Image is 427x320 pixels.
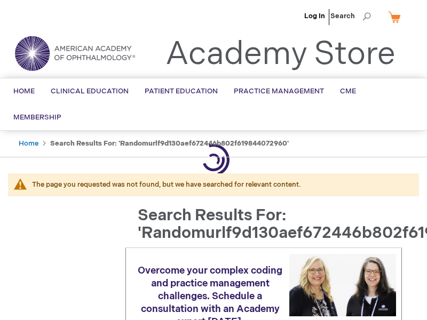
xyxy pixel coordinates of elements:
span: Search [330,5,371,27]
strong: Search results for: 'randomurlf9d130aef672446b802f619844072960' [50,139,289,148]
a: Academy Store [165,35,396,74]
a: Log In [304,12,325,20]
span: Home [13,87,35,95]
img: Schedule a consultation with an Academy expert today [289,254,396,316]
div: The page you requested was not found, but we have searched for relevant content. [32,180,408,190]
span: Membership [13,113,61,122]
span: CME [340,87,356,95]
a: Home [19,139,38,148]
